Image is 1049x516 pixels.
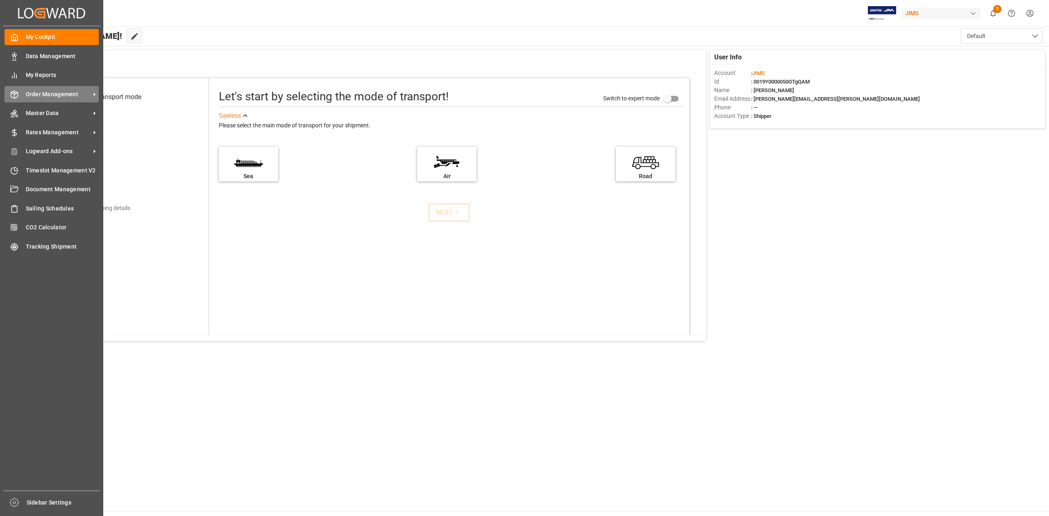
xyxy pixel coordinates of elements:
[5,162,99,178] a: Timeslot Management V2
[26,33,99,41] span: My Cockpit
[902,7,981,19] div: JIMS
[868,6,896,20] img: Exertis%20JAM%20-%20Email%20Logo.jpg_1722504956.jpg
[961,28,1043,44] button: open menu
[751,113,772,119] span: : Shipper
[436,208,461,217] div: NEXT
[26,166,99,175] span: Timeslot Management V2
[27,498,100,507] span: Sidebar Settings
[26,204,99,213] span: Sailing Schedules
[5,29,99,45] a: My Cockpit
[902,5,984,21] button: JIMS
[751,79,810,85] span: : 0019Y0000050OTgQAM
[984,4,1002,23] button: show 5 new notifications
[714,95,751,103] span: Email Address
[26,128,91,137] span: Rates Management
[219,88,449,105] div: Let's start by selecting the mode of transport!
[26,52,99,61] span: Data Management
[603,95,660,102] span: Switch to expert mode
[5,48,99,64] a: Data Management
[26,147,91,156] span: Logward Add-ons
[429,204,470,222] button: NEXT
[5,200,99,216] a: Sailing Schedules
[26,90,91,99] span: Order Management
[714,103,751,112] span: Phone
[1002,4,1021,23] button: Help Center
[26,223,99,232] span: CO2 Calculator
[26,242,99,251] span: Tracking Shipment
[751,87,794,93] span: : [PERSON_NAME]
[751,104,758,111] span: : —
[219,121,683,131] div: Please select the main mode of transport for your shipment.
[26,71,99,79] span: My Reports
[967,32,985,41] span: Default
[421,172,472,181] div: Air
[5,181,99,197] a: Document Management
[5,67,99,83] a: My Reports
[79,204,130,213] div: Add shipping details
[5,238,99,254] a: Tracking Shipment
[993,5,1001,13] span: 5
[714,112,751,120] span: Account Type
[223,172,274,181] div: Sea
[5,220,99,235] a: CO2 Calculator
[26,185,99,194] span: Document Management
[620,172,671,181] div: Road
[26,109,91,118] span: Master Data
[219,111,241,121] div: See less
[714,69,751,77] span: Account
[751,70,765,76] span: :
[752,70,765,76] span: JIMS
[78,92,141,102] div: Select transport mode
[714,52,742,62] span: User Info
[714,86,751,95] span: Name
[714,77,751,86] span: Id
[751,96,920,102] span: : [PERSON_NAME][EMAIL_ADDRESS][PERSON_NAME][DOMAIN_NAME]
